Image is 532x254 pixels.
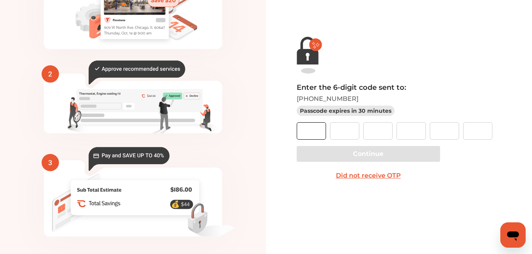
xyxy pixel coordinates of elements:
[297,37,322,74] img: magic-link-lock-error.9d88b03f.svg
[297,95,501,102] p: [PHONE_NUMBER]
[171,201,180,209] text: 💰
[297,168,440,184] button: Did not receive OTP
[500,222,526,248] iframe: Button to launch messaging window
[297,106,395,116] p: Passcode expires in 30 minutes
[297,83,501,92] p: Enter the 6-digit code sent to:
